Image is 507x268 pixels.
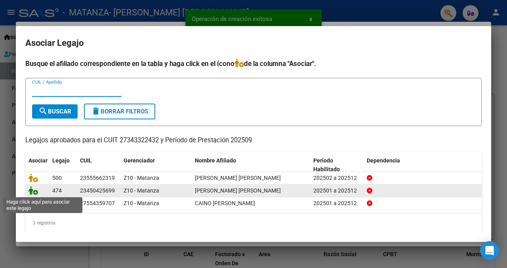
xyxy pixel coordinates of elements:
[52,187,62,194] span: 474
[25,59,482,69] h4: Busque el afiliado correspondiente en la tabla y haga click en el ícono de la columna "Asociar".
[38,108,71,115] span: Buscar
[192,152,310,178] datatable-header-cell: Nombre Afiliado
[25,152,49,178] datatable-header-cell: Asociar
[84,104,155,119] button: Borrar Filtros
[124,200,159,206] span: Z10 - Matanza
[313,199,360,208] div: 202501 a 202512
[124,175,159,181] span: Z10 - Matanza
[80,174,115,183] div: 23555662319
[80,186,115,195] div: 23450425699
[80,199,115,208] div: 27554359707
[25,136,482,145] p: Legajos aprobados para el CUIT 27343322432 y Período de Prestación 202509
[25,36,482,51] h2: Asociar Legajo
[32,104,78,119] button: Buscar
[52,200,62,206] span: 540
[80,157,92,164] span: CUIL
[77,152,120,178] datatable-header-cell: CUIL
[120,152,192,178] datatable-header-cell: Gerenciador
[313,174,360,183] div: 202502 a 202512
[52,157,70,164] span: Legajo
[310,152,364,178] datatable-header-cell: Periodo Habilitado
[49,152,77,178] datatable-header-cell: Legajo
[313,157,340,173] span: Periodo Habilitado
[480,241,499,260] div: Open Intercom Messenger
[313,186,360,195] div: 202501 a 202512
[52,175,62,181] span: 500
[124,157,155,164] span: Gerenciador
[91,108,148,115] span: Borrar Filtros
[91,106,101,116] mat-icon: delete
[195,175,281,181] span: CRESPO MAXIMILIANO ENRIQUE EZEQUIEL
[367,157,400,164] span: Dependencia
[195,157,236,164] span: Nombre Afiliado
[195,187,281,194] span: LAIME FERNANDEZ MATIAS RENATO
[25,213,482,233] div: 3 registros
[124,187,159,194] span: Z10 - Matanza
[364,152,482,178] datatable-header-cell: Dependencia
[195,200,255,206] span: CAINO IVAN ALEXANDER
[38,106,48,116] mat-icon: search
[29,157,48,164] span: Asociar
